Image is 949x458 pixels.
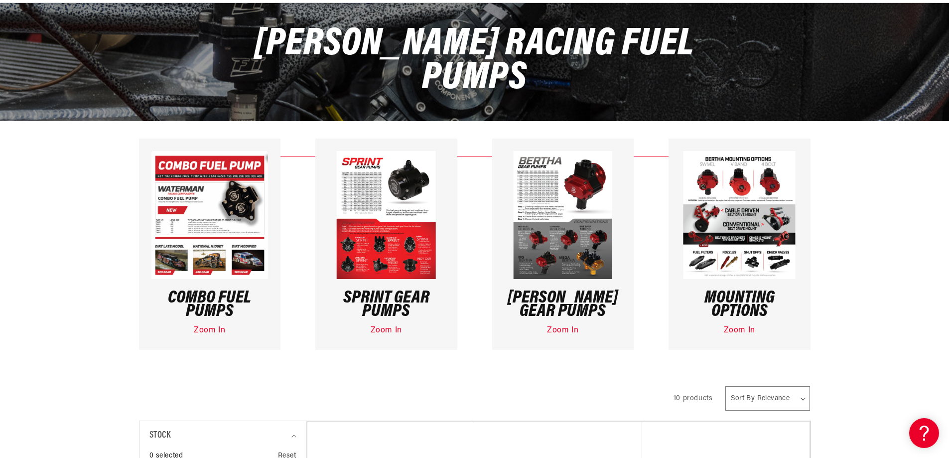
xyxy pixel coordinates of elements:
a: Zoom In [194,326,225,334]
a: Zoom In [371,326,402,334]
span: Stock [149,429,171,443]
h3: [PERSON_NAME] Gear Pumps [505,292,622,318]
span: [PERSON_NAME] Racing Fuel Pumps [255,25,694,98]
a: Zoom In [547,326,578,334]
a: Zoom In [724,326,755,334]
h3: Mounting Options [681,292,798,318]
h3: Combo Fuel Pumps [151,292,269,318]
summary: Stock (0 selected) [149,421,296,451]
span: 10 products [674,395,713,402]
h3: Sprint Gear Pumps [328,292,445,318]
